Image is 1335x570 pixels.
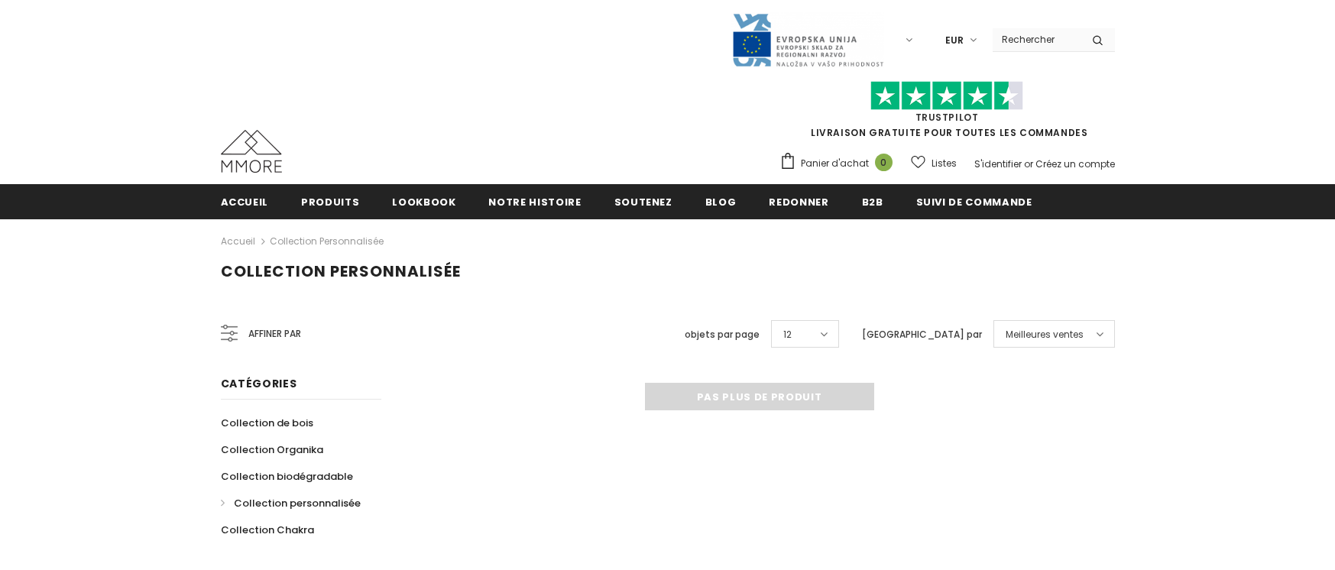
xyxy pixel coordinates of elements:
[488,195,581,209] span: Notre histoire
[221,523,314,537] span: Collection Chakra
[221,261,461,282] span: Collection personnalisée
[915,111,979,124] a: TrustPilot
[614,184,672,219] a: soutenez
[392,184,455,219] a: Lookbook
[1035,157,1115,170] a: Créez un compte
[234,496,361,510] span: Collection personnalisée
[221,469,353,484] span: Collection biodégradable
[779,152,900,175] a: Panier d'achat 0
[614,195,672,209] span: soutenez
[221,232,255,251] a: Accueil
[221,130,282,173] img: Cas MMORE
[221,376,297,391] span: Catégories
[911,150,957,177] a: Listes
[916,184,1032,219] a: Suivi de commande
[221,416,313,430] span: Collection de bois
[783,327,792,342] span: 12
[916,195,1032,209] span: Suivi de commande
[731,33,884,46] a: Javni Razpis
[221,442,323,457] span: Collection Organika
[392,195,455,209] span: Lookbook
[270,235,384,248] a: Collection personnalisée
[1006,327,1084,342] span: Meilleures ventes
[301,195,359,209] span: Produits
[932,156,957,171] span: Listes
[705,195,737,209] span: Blog
[221,490,361,517] a: Collection personnalisée
[862,184,883,219] a: B2B
[801,156,869,171] span: Panier d'achat
[248,325,301,342] span: Affiner par
[221,195,269,209] span: Accueil
[779,88,1115,139] span: LIVRAISON GRATUITE POUR TOUTES LES COMMANDES
[993,28,1081,50] input: Search Site
[301,184,359,219] a: Produits
[685,327,760,342] label: objets par page
[862,195,883,209] span: B2B
[945,33,964,48] span: EUR
[731,12,884,68] img: Javni Razpis
[870,81,1023,111] img: Faites confiance aux étoiles pilotes
[862,327,982,342] label: [GEOGRAPHIC_DATA] par
[974,157,1022,170] a: S'identifier
[221,410,313,436] a: Collection de bois
[221,463,353,490] a: Collection biodégradable
[769,195,828,209] span: Redonner
[705,184,737,219] a: Blog
[221,184,269,219] a: Accueil
[875,154,893,171] span: 0
[488,184,581,219] a: Notre histoire
[769,184,828,219] a: Redonner
[221,436,323,463] a: Collection Organika
[1024,157,1033,170] span: or
[221,517,314,543] a: Collection Chakra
